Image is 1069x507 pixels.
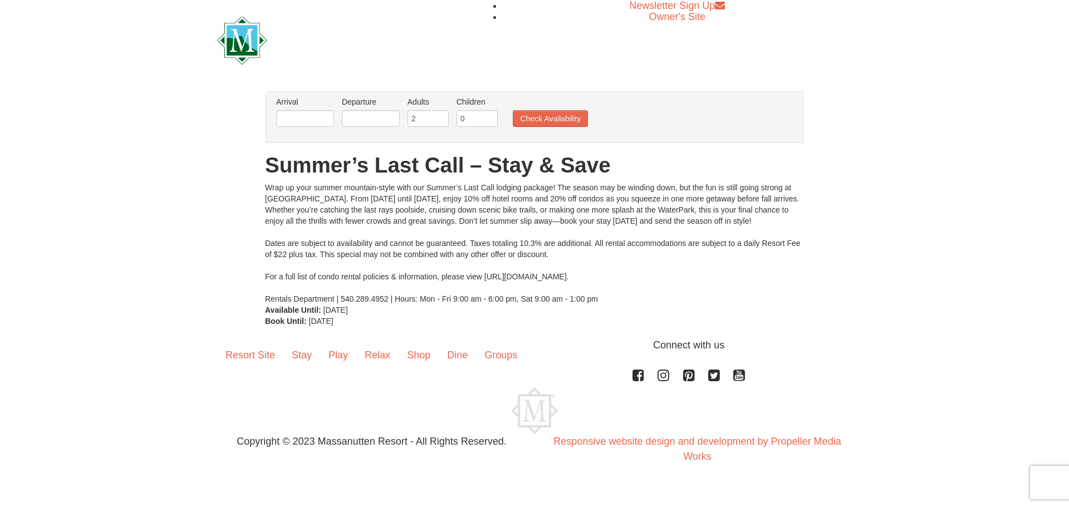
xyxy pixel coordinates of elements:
[217,338,852,353] p: Connect with us
[356,338,399,372] a: Relax
[217,26,472,52] a: Massanutten Resort
[217,338,283,372] a: Resort Site
[265,182,804,304] div: Wrap up your summer mountain-style with our Summer’s Last Call lodging package! The season may be...
[283,338,320,372] a: Stay
[399,338,439,372] a: Shop
[476,338,526,372] a: Groups
[265,154,804,176] h1: Summer’s Last Call – Stay & Save
[649,11,705,22] a: Owner's Site
[408,96,449,107] label: Adults
[513,110,588,127] button: Check Availability
[342,96,400,107] label: Departure
[320,338,356,372] a: Play
[439,338,476,372] a: Dine
[323,306,348,314] span: [DATE]
[209,434,534,449] p: Copyright © 2023 Massanutten Resort - All Rights Reserved.
[276,96,334,107] label: Arrival
[265,306,321,314] strong: Available Until:
[265,317,307,326] strong: Book Until:
[457,96,498,107] label: Children
[553,436,841,462] a: Responsive website design and development by Propeller Media Works
[309,317,334,326] span: [DATE]
[217,16,472,65] img: Massanutten Resort Logo
[511,387,558,434] img: Massanutten Resort Logo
